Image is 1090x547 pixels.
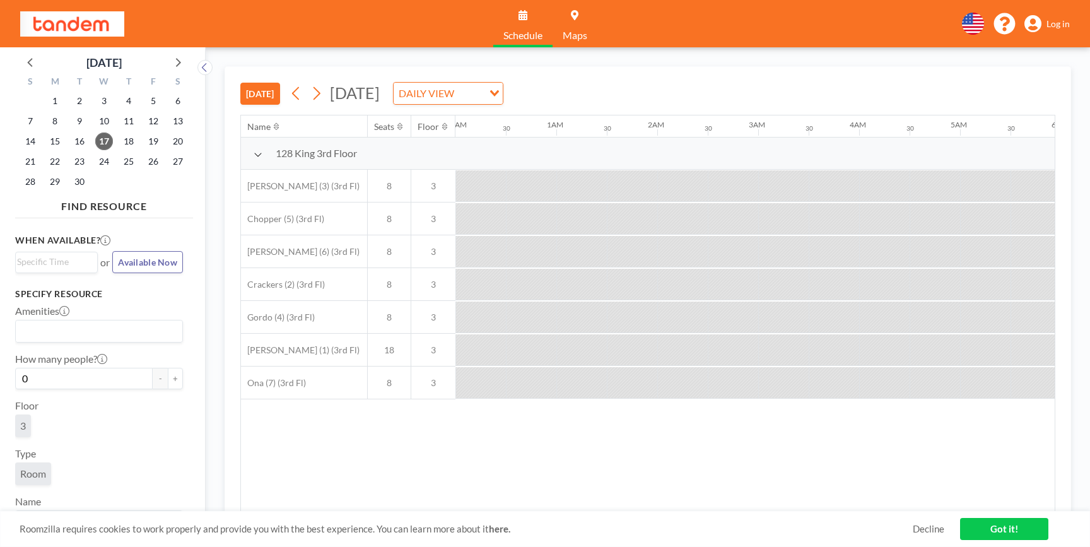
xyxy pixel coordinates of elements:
[20,11,124,37] img: organization-logo
[17,323,175,339] input: Search for option
[489,523,510,534] a: here.
[1007,124,1015,132] div: 30
[276,147,357,160] span: 128 King 3rd Floor
[17,255,90,269] input: Search for option
[411,377,455,389] span: 3
[396,85,457,102] span: DAILY VIEW
[46,153,64,170] span: Monday, September 22, 2025
[563,30,587,40] span: Maps
[144,153,162,170] span: Friday, September 26, 2025
[368,246,411,257] span: 8
[705,124,712,132] div: 30
[100,256,110,269] span: or
[46,92,64,110] span: Monday, September 1, 2025
[120,132,138,150] span: Thursday, September 18, 2025
[368,180,411,192] span: 8
[806,124,813,132] div: 30
[749,120,765,129] div: 3AM
[169,153,187,170] span: Saturday, September 27, 2025
[141,74,165,91] div: F
[95,92,113,110] span: Wednesday, September 3, 2025
[394,83,503,104] div: Search for option
[458,85,482,102] input: Search for option
[411,312,455,323] span: 3
[241,312,315,323] span: Gordo (4) (3rd Fl)
[503,124,510,132] div: 30
[1046,18,1070,30] span: Log in
[169,112,187,130] span: Saturday, September 13, 2025
[71,132,88,150] span: Tuesday, September 16, 2025
[112,251,183,273] button: Available Now
[247,121,271,132] div: Name
[368,213,411,225] span: 8
[20,420,26,432] span: 3
[43,74,67,91] div: M
[604,124,611,132] div: 30
[120,153,138,170] span: Thursday, September 25, 2025
[368,279,411,290] span: 8
[15,399,38,412] label: Floor
[241,246,360,257] span: [PERSON_NAME] (6) (3rd Fl)
[374,121,394,132] div: Seats
[21,153,39,170] span: Sunday, September 21, 2025
[411,246,455,257] span: 3
[240,83,280,105] button: [DATE]
[960,518,1048,540] a: Got it!
[15,288,183,300] h3: Specify resource
[368,312,411,323] span: 8
[21,173,39,191] span: Sunday, September 28, 2025
[144,132,162,150] span: Friday, September 19, 2025
[15,353,107,365] label: How many people?
[46,173,64,191] span: Monday, September 29, 2025
[241,180,360,192] span: [PERSON_NAME] (3) (3rd Fl)
[153,368,168,389] button: -
[116,74,141,91] div: T
[16,252,97,271] div: Search for option
[144,112,162,130] span: Friday, September 12, 2025
[411,180,455,192] span: 3
[169,92,187,110] span: Saturday, September 6, 2025
[241,279,325,290] span: Crackers (2) (3rd Fl)
[168,368,183,389] button: +
[15,195,193,213] h4: FIND RESOURCE
[503,30,542,40] span: Schedule
[165,74,190,91] div: S
[71,173,88,191] span: Tuesday, September 30, 2025
[120,112,138,130] span: Thursday, September 11, 2025
[15,305,69,317] label: Amenities
[15,447,36,460] label: Type
[330,83,380,102] span: [DATE]
[71,153,88,170] span: Tuesday, September 23, 2025
[144,92,162,110] span: Friday, September 5, 2025
[913,523,944,535] a: Decline
[71,92,88,110] span: Tuesday, September 2, 2025
[86,54,122,71] div: [DATE]
[67,74,92,91] div: T
[120,92,138,110] span: Thursday, September 4, 2025
[241,344,360,356] span: [PERSON_NAME] (1) (3rd Fl)
[368,377,411,389] span: 8
[20,468,46,480] span: Room
[411,213,455,225] span: 3
[118,257,177,268] span: Available Now
[906,124,914,132] div: 30
[95,132,113,150] span: Wednesday, September 17, 2025
[15,495,41,508] label: Name
[46,112,64,130] span: Monday, September 8, 2025
[418,121,439,132] div: Floor
[951,120,967,129] div: 5AM
[368,344,411,356] span: 18
[21,112,39,130] span: Sunday, September 7, 2025
[92,74,117,91] div: W
[547,120,563,129] div: 1AM
[71,112,88,130] span: Tuesday, September 9, 2025
[46,132,64,150] span: Monday, September 15, 2025
[1052,120,1068,129] div: 6AM
[20,523,913,535] span: Roomzilla requires cookies to work properly and provide you with the best experience. You can lea...
[18,74,43,91] div: S
[95,153,113,170] span: Wednesday, September 24, 2025
[1024,15,1070,33] a: Log in
[411,279,455,290] span: 3
[446,120,467,129] div: 12AM
[241,377,306,389] span: Ona (7) (3rd Fl)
